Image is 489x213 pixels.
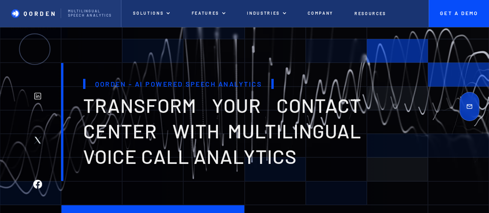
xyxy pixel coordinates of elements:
p: Get A Demo [440,10,479,17]
p: Multilingual Speech analytics [68,9,114,17]
p: features [192,11,219,16]
p: Company [308,11,333,16]
p: Resources [354,11,386,16]
img: Linkedin [33,92,42,101]
span: transform your contact center with multilingual voice Call analytics [83,93,361,168]
p: Qorden [24,10,56,17]
p: INDUSTRIES [247,11,280,16]
h1: Qorden - AI Powered Speech Analytics [83,79,274,89]
p: Solutions [133,11,164,16]
img: Facebook [33,180,42,189]
img: Twitter [33,136,42,145]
